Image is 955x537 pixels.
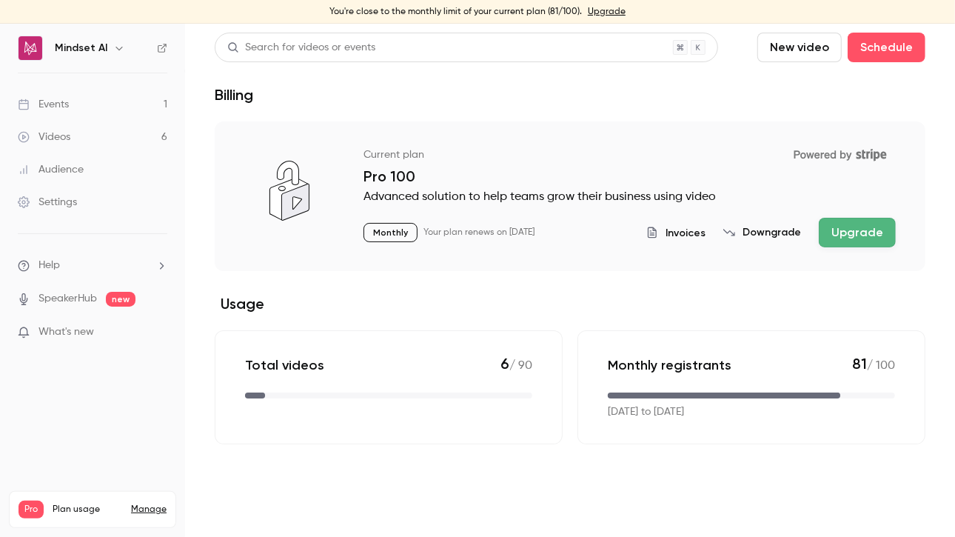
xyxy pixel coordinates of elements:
button: Schedule [848,33,925,62]
button: Downgrade [723,225,801,240]
section: billing [215,121,925,444]
p: Your plan renews on [DATE] [423,227,535,239]
span: Invoices [666,225,706,241]
span: 81 [852,355,867,373]
p: / 90 [500,355,532,375]
span: What's new [38,324,94,340]
div: Audience [18,162,84,177]
p: Pro 100 [363,167,896,185]
span: 6 [500,355,509,373]
a: SpeakerHub [38,291,97,307]
h6: Mindset AI [55,41,107,56]
span: new [106,292,135,307]
iframe: Noticeable Trigger [150,326,167,339]
span: Plan usage [53,504,122,516]
p: Current plan [363,147,424,162]
div: Search for videos or events [227,40,375,56]
h2: Usage [215,295,925,313]
div: Events [18,97,69,112]
a: Manage [131,504,167,516]
p: Monthly registrants [608,356,731,374]
a: Upgrade [588,6,626,18]
div: Settings [18,195,77,210]
span: Pro [19,501,44,518]
button: Upgrade [819,218,896,247]
p: [DATE] to [DATE] [608,404,684,420]
p: Advanced solution to help teams grow their business using video [363,188,896,206]
img: Mindset AI [19,36,42,60]
h1: Billing [215,86,253,104]
p: / 100 [852,355,895,375]
button: New video [757,33,842,62]
li: help-dropdown-opener [18,258,167,273]
button: Invoices [646,225,706,241]
p: Total videos [245,356,324,374]
p: Monthly [363,223,418,242]
div: Videos [18,130,70,144]
span: Help [38,258,60,273]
